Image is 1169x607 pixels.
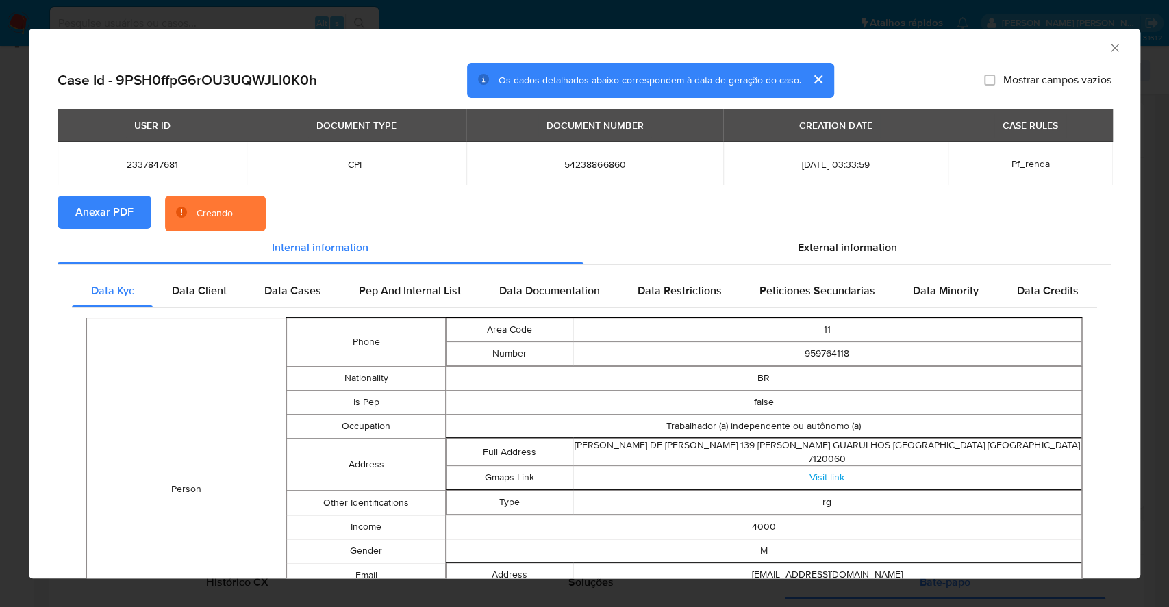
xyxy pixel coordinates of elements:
span: Pf_renda [1011,157,1049,170]
div: CREATION DATE [791,114,880,137]
td: [EMAIL_ADDRESS][DOMAIN_NAME] [573,563,1081,587]
td: M [446,539,1082,563]
td: false [446,391,1082,415]
div: DOCUMENT TYPE [308,114,405,137]
span: Internal information [272,240,368,255]
span: Mostrar campos vazios [1003,73,1111,87]
span: Data Restrictions [638,283,722,298]
span: Data Documentation [499,283,599,298]
td: Trabalhador (a) independente ou autônomo (a) [446,415,1082,439]
td: Phone [286,318,445,367]
td: Gmaps Link [447,466,573,490]
span: Peticiones Secundarias [759,283,875,298]
h2: Case Id - 9PSH0ffpG6rOU3UQWJLI0K0h [58,71,317,89]
span: Data Kyc [91,283,134,298]
span: [DATE] 03:33:59 [740,158,931,170]
td: 4000 [446,515,1082,539]
td: Gender [286,539,445,563]
td: Address [286,439,445,491]
span: 54238866860 [483,158,707,170]
input: Mostrar campos vazios [984,75,995,86]
span: Data Client [172,283,227,298]
div: Creando [197,207,233,220]
td: Type [447,491,573,515]
button: cerrar [801,63,834,96]
td: rg [573,491,1081,515]
span: Data Cases [264,283,321,298]
td: Other Identifications [286,491,445,515]
td: BR [446,367,1082,391]
td: Nationality [286,367,445,391]
span: Os dados detalhados abaixo correspondem à data de geração do caso. [499,73,801,87]
div: CASE RULES [994,114,1066,137]
td: Email [286,563,445,588]
a: Visit link [809,470,844,484]
span: CPF [263,158,450,170]
td: Number [447,342,573,366]
div: closure-recommendation-modal [29,29,1140,578]
td: Income [286,515,445,539]
div: Detailed info [58,231,1111,264]
span: Data Minority [913,283,979,298]
td: 11 [573,318,1081,342]
td: [PERSON_NAME] DE [PERSON_NAME] 139 [PERSON_NAME] GUARULHOS [GEOGRAPHIC_DATA] [GEOGRAPHIC_DATA] 71... [573,439,1081,466]
div: DOCUMENT NUMBER [538,114,651,137]
span: Pep And Internal List [359,283,461,298]
span: External information [798,240,897,255]
button: Anexar PDF [58,196,151,229]
td: Occupation [286,415,445,439]
td: Address [447,563,573,587]
td: Area Code [447,318,573,342]
td: 959764118 [573,342,1081,366]
td: Full Address [447,439,573,466]
span: 2337847681 [74,158,230,170]
div: USER ID [126,114,179,137]
td: Is Pep [286,391,445,415]
span: Data Credits [1016,283,1078,298]
span: Anexar PDF [75,197,134,227]
button: Fechar a janela [1108,41,1120,53]
div: Detailed internal info [72,274,1097,307]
